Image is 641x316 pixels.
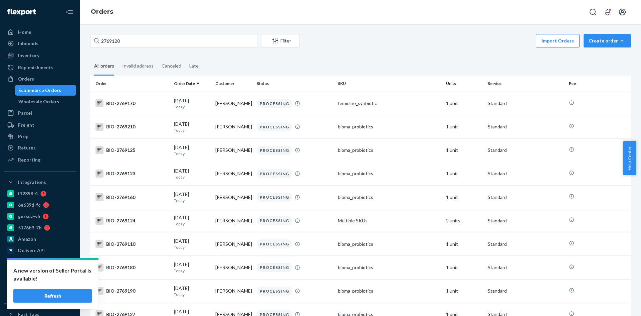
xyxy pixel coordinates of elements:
p: Today [174,268,210,274]
div: [DATE] [174,144,210,156]
a: Orders [4,74,76,84]
div: f12898-4 [18,190,38,197]
a: Replenishments [4,62,76,73]
div: Customer [215,81,251,86]
td: [PERSON_NAME] [213,209,254,232]
div: Ecommerce Orders [18,87,61,94]
button: Filter [261,34,300,47]
div: [DATE] [174,168,210,180]
td: Multiple SKUs [335,209,443,232]
div: BIO-2769124 [95,217,169,225]
a: pulsetto [4,256,76,267]
input: Search orders [90,34,257,47]
td: 1 unit [443,256,485,279]
a: Prep [4,131,76,142]
button: Open notifications [601,5,614,19]
a: Orders [91,8,113,15]
p: Today [174,174,210,180]
div: BIO-2769190 [95,287,169,295]
p: Standard [488,170,564,177]
button: Open Search Box [586,5,600,19]
div: BIO-2769180 [95,264,169,272]
a: Wholesale Orders [15,96,76,107]
div: PROCESSING [257,146,292,155]
div: bioma_probiotics [338,264,441,271]
button: Refresh [13,289,92,303]
td: [PERSON_NAME] [213,115,254,138]
p: Standard [488,100,564,107]
a: Home [4,27,76,37]
p: Today [174,127,210,133]
td: 1 unit [443,186,485,209]
div: [DATE] [174,191,210,203]
div: BIO-2769170 [95,99,169,107]
th: Status [254,76,335,92]
div: BIO-2769210 [95,123,169,131]
td: [PERSON_NAME] [213,279,254,303]
button: Integrations [4,177,76,188]
div: PROCESSING [257,169,292,178]
p: Today [174,151,210,156]
p: Today [174,292,210,297]
div: PROCESSING [257,287,292,296]
div: Replenishments [18,64,53,71]
th: Units [443,76,485,92]
button: Import Orders [536,34,580,47]
td: 1 unit [443,162,485,185]
div: Integrations [18,179,46,186]
div: [DATE] [174,261,210,274]
div: Returns [18,144,36,151]
th: Fee [566,76,631,92]
div: Inventory [18,52,39,59]
div: bioma_probiotics [338,194,441,201]
p: Standard [488,217,564,224]
div: bioma_probiotics [338,288,441,294]
button: Open account menu [616,5,629,19]
p: A new version of Seller Portal is available! [13,267,92,283]
th: Service [485,76,566,92]
img: Flexport logo [7,9,36,15]
a: Parcel [4,108,76,118]
div: Home [18,29,31,35]
div: PROCESSING [257,193,292,202]
p: Standard [488,264,564,271]
td: 1 unit [443,138,485,162]
div: Filter [261,37,299,44]
th: Order [90,76,171,92]
a: 5176b9-7b [4,222,76,233]
a: a76299-82 [4,268,76,279]
div: Parcel [18,110,32,116]
td: [PERSON_NAME] [213,162,254,185]
td: 2 units [443,209,485,232]
div: PROCESSING [257,99,292,108]
div: Invalid address [122,57,154,75]
div: Amazon [18,236,36,242]
div: Prep [18,133,28,140]
td: [PERSON_NAME] [213,256,254,279]
a: Freight [4,120,76,130]
a: colon-broom [4,279,76,290]
a: Amazon [4,234,76,244]
p: Standard [488,194,564,201]
div: PROCESSING [257,216,292,225]
div: [DATE] [174,285,210,297]
a: Returns [4,142,76,153]
a: Inbounds [4,38,76,49]
div: gnzsuz-v5 [18,213,40,220]
div: Canceled [162,57,181,75]
div: 6e639d-fc [18,202,40,208]
div: BIO-2769125 [95,146,169,154]
div: BIO-2769160 [95,193,169,201]
div: Inbounds [18,40,38,47]
td: 1 unit [443,115,485,138]
div: [DATE] [174,238,210,250]
p: Today [174,104,210,110]
p: Today [174,221,210,227]
div: [DATE] [174,121,210,133]
a: Deliverr API [4,245,76,256]
div: PROCESSING [257,239,292,248]
a: Reporting [4,154,76,165]
a: Inventory [4,50,76,61]
span: Help Center [623,141,636,175]
div: Freight [18,122,34,128]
